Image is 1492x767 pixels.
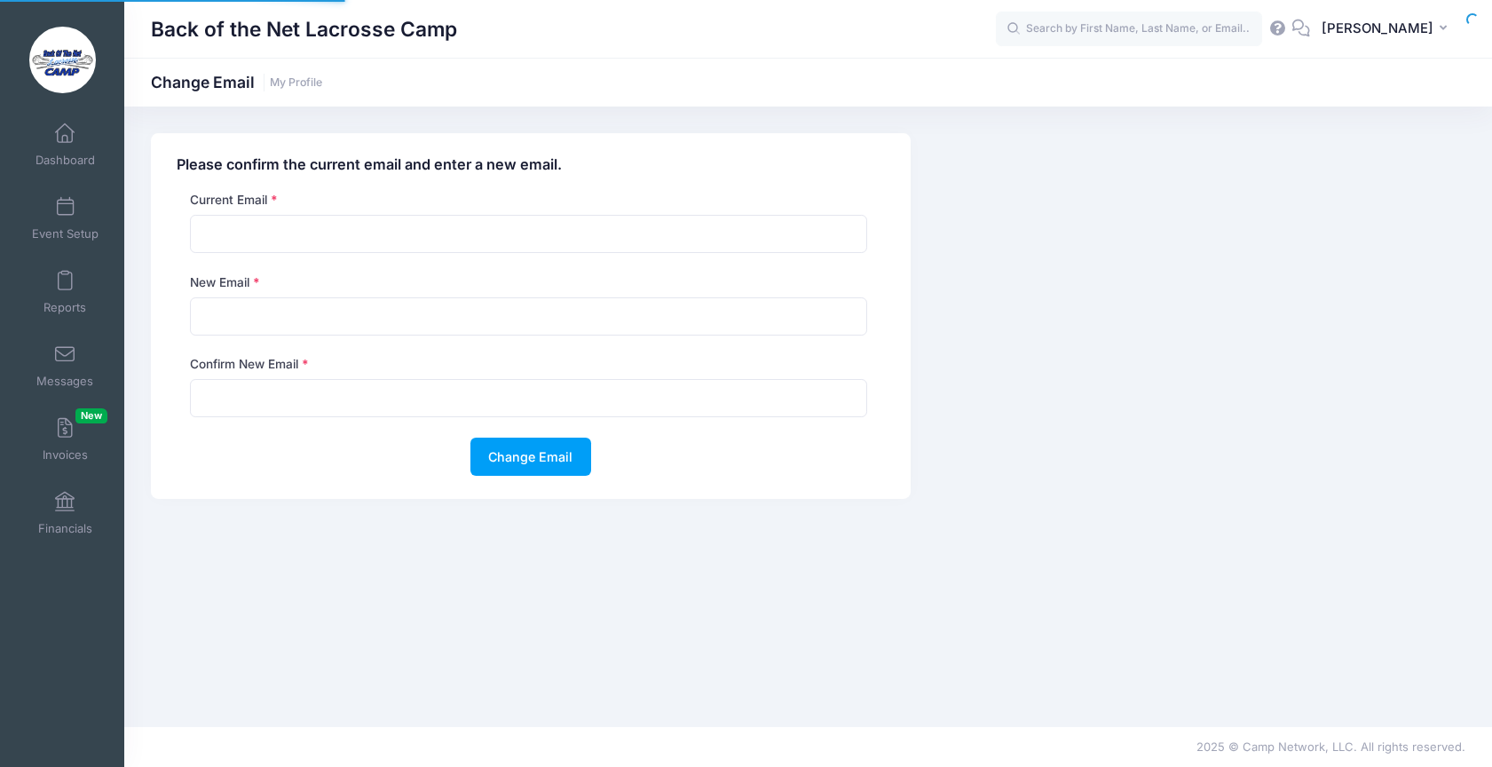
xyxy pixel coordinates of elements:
[996,12,1262,47] input: Search by First Name, Last Name, or Email...
[23,482,107,544] a: Financials
[23,335,107,397] a: Messages
[29,27,96,93] img: Back of the Net Lacrosse Camp
[177,156,884,174] h4: Please confirm the current email and enter a new email.
[190,273,259,291] label: New Email
[23,261,107,323] a: Reports
[190,355,308,373] label: Confirm New Email
[23,114,107,176] a: Dashboard
[270,76,322,90] a: My Profile
[190,191,277,209] label: Current Email
[1322,19,1433,38] span: [PERSON_NAME]
[43,447,88,463] span: Invoices
[1196,739,1465,754] span: 2025 © Camp Network, LLC. All rights reserved.
[43,300,86,315] span: Reports
[75,408,107,423] span: New
[151,73,322,91] h1: Change Email
[36,153,95,168] span: Dashboard
[151,9,457,50] h1: Back of the Net Lacrosse Camp
[1310,9,1465,50] button: [PERSON_NAME]
[470,438,591,476] button: Change Email
[38,521,92,536] span: Financials
[23,408,107,470] a: InvoicesNew
[32,226,99,241] span: Event Setup
[23,187,107,249] a: Event Setup
[36,374,93,389] span: Messages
